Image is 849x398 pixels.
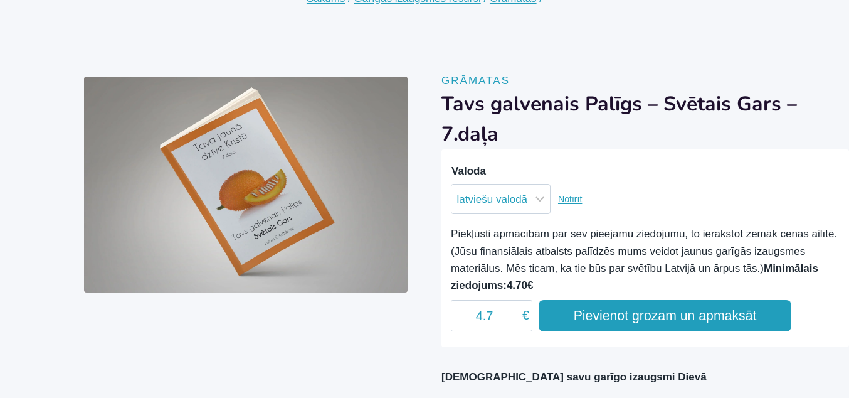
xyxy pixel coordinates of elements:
strong: [DEMOGRAPHIC_DATA] savu garīgo izaugsmi Dievā [441,371,707,383]
a: Grāmatas [441,75,510,87]
span: € [527,279,533,291]
button: Pievienot grozam un apmaksāt [539,300,791,331]
a: Clear options [558,195,582,205]
label: Valoda [451,165,486,177]
h1: Tavs galvenais Palīgs – Svētais Gars – 7.daļa [441,89,849,149]
span: 4.70 [507,279,527,291]
img: Tavs galvenais Palīgs - Svētais Gars - 7.daļa - Mācītājs Rufuss F. Adžiboije [84,77,408,293]
div: Piekļūsti apmācībām par sev pieejamu ziedojumu, to ierakstot zemāk cenas ailītē. (Jūsu finansiāla... [451,225,840,294]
